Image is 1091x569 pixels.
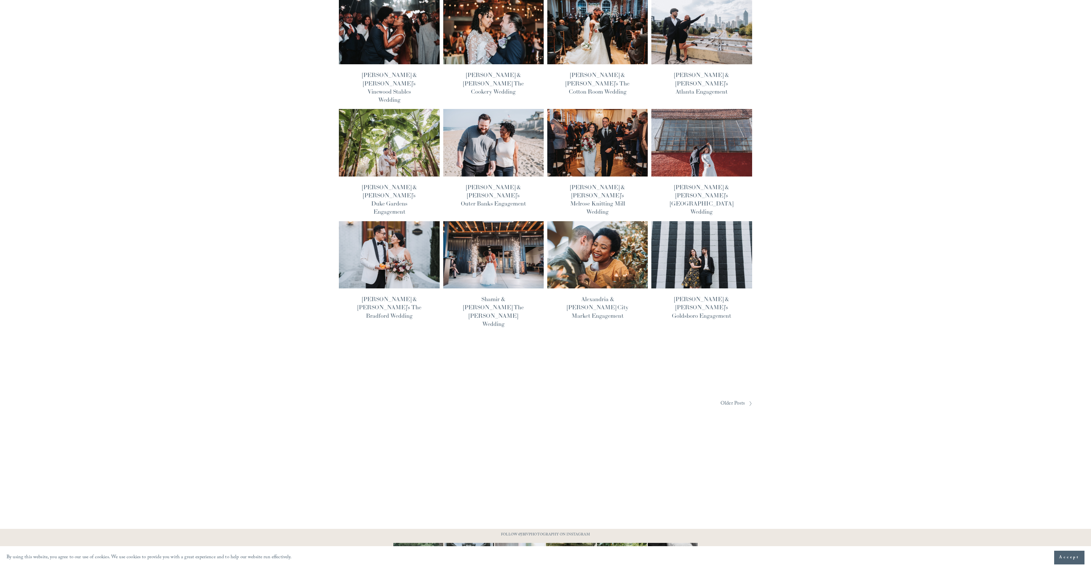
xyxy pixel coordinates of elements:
[670,183,733,216] a: [PERSON_NAME] & [PERSON_NAME]'s [GEOGRAPHIC_DATA] Wedding
[362,183,417,216] a: [PERSON_NAME] & [PERSON_NAME]'s Duke Gardens Engagement
[1059,554,1080,561] span: Accept
[570,183,625,216] a: [PERSON_NAME] & [PERSON_NAME]’s Melrose Knitting Mill Wedding
[546,399,752,409] a: Older Posts
[463,71,524,95] a: [PERSON_NAME] & [PERSON_NAME] The Cookery Wedding
[720,399,745,409] span: Older Posts
[547,109,648,177] img: Francesca &amp; Mike’s Melrose Knitting Mill Wedding
[651,221,752,289] img: Adrienne &amp; Michael's Goldsboro Engagement
[357,295,421,319] a: [PERSON_NAME] & [PERSON_NAME]’s The Bradford Wedding
[339,221,440,289] img: Justine &amp; Xinli’s The Bradford Wedding
[7,553,292,562] p: By using this website, you agree to our use of cookies. We use cookies to provide you with a grea...
[362,71,417,103] a: [PERSON_NAME] & [PERSON_NAME]’s Vinewood Stables Wedding
[489,531,603,539] p: FOLLOW @JBIVPHOTOGRAPHY ON INSTAGRAM
[443,109,544,177] img: Lauren &amp; Ian’s Outer Banks Engagement
[651,109,752,177] img: Emily &amp; Stephen's Brooklyn Green Building Wedding
[339,109,440,177] img: Francesca &amp; George's Duke Gardens Engagement
[463,295,524,328] a: Shamir & [PERSON_NAME] The [PERSON_NAME] Wedding
[461,183,526,207] a: [PERSON_NAME] & [PERSON_NAME]’s Outer Banks Engagement
[1054,551,1084,564] button: Accept
[566,71,629,95] a: [PERSON_NAME] & [PERSON_NAME]’s The Cotton Room Wedding
[674,71,729,95] a: [PERSON_NAME] & [PERSON_NAME]’s Atlanta Engagement
[443,221,544,289] img: Shamir &amp; Keegan’s The Meadows Raleigh Wedding
[672,295,731,319] a: [PERSON_NAME] & [PERSON_NAME]'s Goldsboro Engagement
[567,295,629,319] a: Alexandria & [PERSON_NAME] City Market Engagement
[547,221,648,289] img: Alexandria &amp; Ahmed's City Market Engagement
